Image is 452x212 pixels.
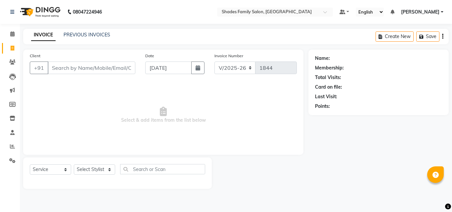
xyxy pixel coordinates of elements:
label: Date [145,53,154,59]
div: Total Visits: [315,74,341,81]
a: PREVIOUS INVOICES [64,32,110,38]
input: Search or Scan [120,164,205,174]
img: logo [17,3,62,21]
div: Last Visit: [315,93,337,100]
label: Invoice Number [214,53,243,59]
span: [PERSON_NAME] [401,9,439,16]
button: Create New [376,31,414,42]
span: Select & add items from the list below [30,82,297,148]
div: Points: [315,103,330,110]
div: Membership: [315,64,344,71]
a: INVOICE [31,29,56,41]
button: +91 [30,62,48,74]
iframe: chat widget [424,186,445,205]
b: 08047224946 [73,3,102,21]
label: Client [30,53,40,59]
input: Search by Name/Mobile/Email/Code [48,62,135,74]
div: Card on file: [315,84,342,91]
button: Save [416,31,439,42]
div: Name: [315,55,330,62]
